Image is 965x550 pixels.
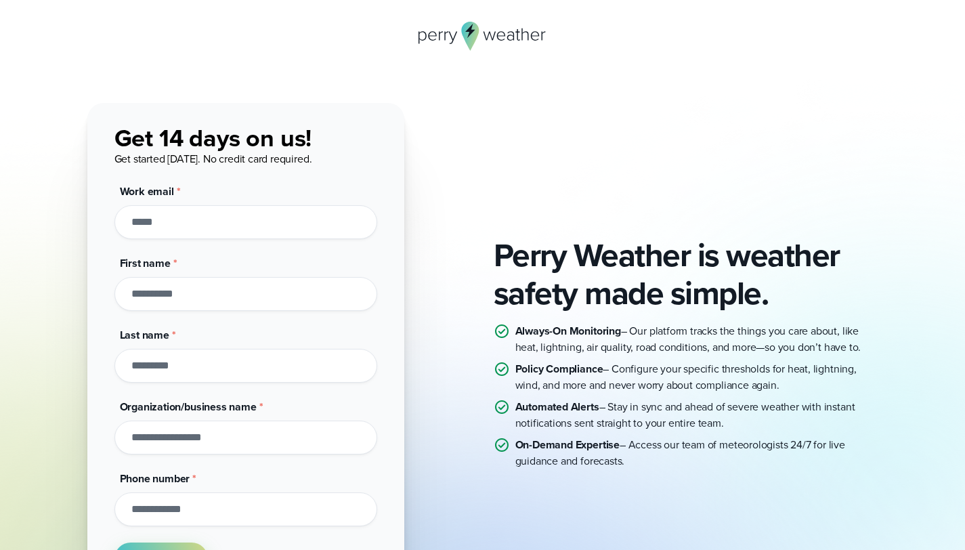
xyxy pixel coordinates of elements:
[515,323,878,356] p: – Our platform tracks the things you care about, like heat, lightning, air quality, road conditio...
[515,361,878,394] p: – Configure your specific thresholds for heat, lightning, wind, and more and never worry about co...
[515,437,878,469] p: – Access our team of meteorologists 24/7 for live guidance and forecasts.
[515,437,620,452] strong: On-Demand Expertise
[114,120,312,156] span: Get 14 days on us!
[114,151,312,167] span: Get started [DATE]. No credit card required.
[515,323,621,339] strong: Always-On Monitoring
[120,184,174,199] span: Work email
[515,361,603,377] strong: Policy Compliance
[120,399,257,415] span: Organization/business name
[515,399,599,415] strong: Automated Alerts
[120,471,190,486] span: Phone number
[120,327,169,343] span: Last name
[494,236,878,312] h2: Perry Weather is weather safety made simple.
[120,255,171,271] span: First name
[515,399,878,431] p: – Stay in sync and ahead of severe weather with instant notifications sent straight to your entir...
